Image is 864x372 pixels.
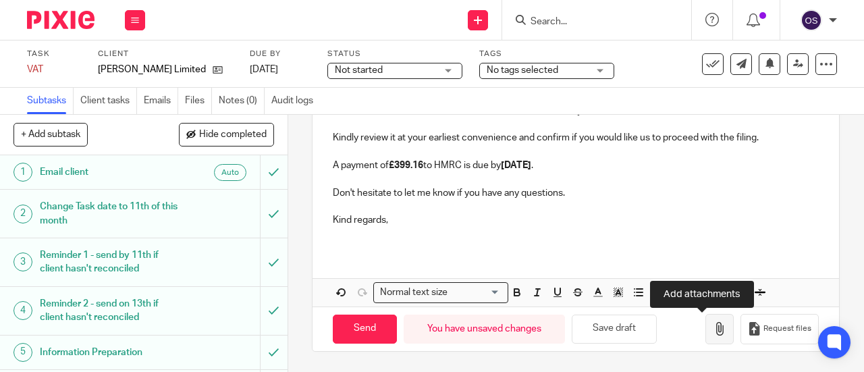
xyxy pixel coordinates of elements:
div: 1 [13,163,32,182]
div: VAT [27,63,81,76]
div: Search for option [373,282,508,303]
label: Task [27,49,81,59]
h1: Reminder 1 - send by 11th if client hasn't reconciled [40,245,178,280]
div: Auto [214,164,246,181]
h1: Reminder 2 - send on 13th if client hasn't reconciled [40,294,178,328]
label: Client [98,49,233,59]
input: Search [529,16,651,28]
p: Kind regards, [333,213,819,227]
h1: Information Preparation [40,342,178,363]
button: Hide completed [179,123,274,146]
a: Notes (0) [219,88,265,114]
img: svg%3E [801,9,822,31]
span: Request files [763,323,811,334]
p: Don't hesitate to let me know if you have any questions. [333,186,819,200]
strong: £399.16 [389,161,423,170]
p: Kindly review it at your earliest convenience and confirm if you would like us to proceed with th... [333,131,819,144]
label: Status [327,49,462,59]
a: Audit logs [271,88,320,114]
div: 5 [13,343,32,362]
span: No tags selected [487,65,558,75]
button: Request files [740,314,819,344]
strong: [DATE] [501,161,531,170]
a: Client tasks [80,88,137,114]
span: [DATE] [250,65,278,74]
img: Pixie [27,11,94,29]
span: Not started [335,65,383,75]
a: Emails [144,88,178,114]
a: Subtasks [27,88,74,114]
label: Tags [479,49,614,59]
input: Search for option [452,286,500,300]
label: Due by [250,49,310,59]
div: 3 [13,253,32,271]
span: Hide completed [199,130,267,140]
h1: Email client [40,162,178,182]
div: 4 [13,301,32,320]
h1: Change Task date to 11th of this month [40,196,178,231]
button: Save draft [572,315,657,344]
div: You have unsaved changes [404,315,565,344]
div: 2 [13,205,32,223]
p: A payment of to HMRC is due by . [333,159,819,172]
span: Normal text size [377,286,450,300]
a: Files [185,88,212,114]
input: Send [333,315,397,344]
p: [PERSON_NAME] Limited [98,63,206,76]
button: + Add subtask [13,123,88,146]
